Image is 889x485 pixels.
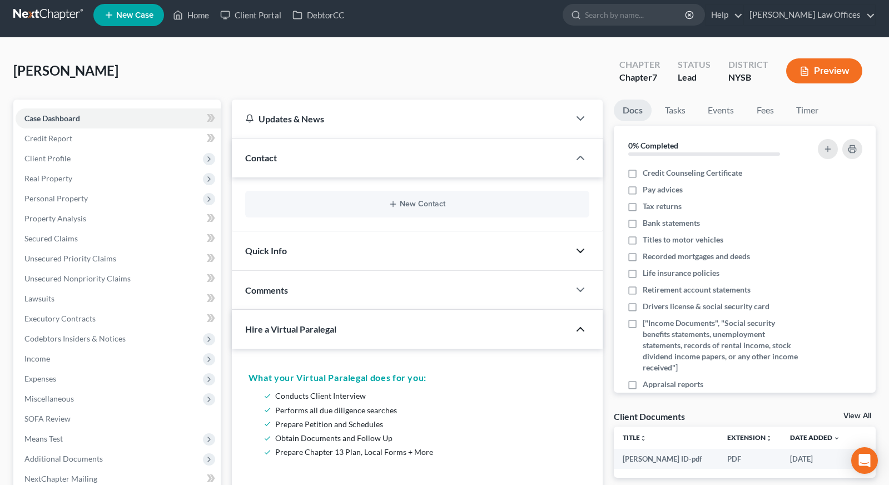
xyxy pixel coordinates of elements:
[24,274,131,283] span: Unsecured Nonpriority Claims
[287,5,350,25] a: DebtorCC
[13,62,118,78] span: [PERSON_NAME]
[643,167,742,179] span: Credit Counseling Certificate
[833,435,840,442] i: expand_more
[254,200,580,209] button: New Contact
[781,449,849,469] td: [DATE]
[24,254,116,263] span: Unsecured Priority Claims
[614,449,718,469] td: [PERSON_NAME] ID-pdf
[643,318,801,373] span: ["Income Documents", "Social security benefits statements, unemployment statements, records of re...
[167,5,215,25] a: Home
[275,403,582,417] li: Performs all due diligence searches
[24,414,71,423] span: SOFA Review
[245,152,277,163] span: Contact
[623,433,647,442] a: Titleunfold_more
[24,334,126,343] span: Codebtors Insiders & Notices
[628,141,678,150] strong: 0% Completed
[643,234,723,245] span: Titles to motor vehicles
[275,431,582,445] li: Obtain Documents and Follow Up
[851,447,878,474] div: Open Intercom Messenger
[24,234,78,243] span: Secured Claims
[16,229,221,249] a: Secured Claims
[245,113,556,125] div: Updates & News
[24,133,72,143] span: Credit Report
[24,154,71,163] span: Client Profile
[215,5,287,25] a: Client Portal
[643,268,719,279] span: Life insurance policies
[614,410,685,422] div: Client Documents
[643,184,683,195] span: Pay advices
[619,58,660,71] div: Chapter
[787,100,827,121] a: Timer
[16,269,221,289] a: Unsecured Nonpriority Claims
[643,379,703,390] span: Appraisal reports
[16,128,221,149] a: Credit Report
[16,209,221,229] a: Property Analysis
[643,251,750,262] span: Recorded mortgages and deeds
[619,71,660,84] div: Chapter
[24,194,88,203] span: Personal Property
[245,324,336,334] span: Hire a Virtual Paralegal
[16,249,221,269] a: Unsecured Priority Claims
[24,474,97,483] span: NextChapter Mailing
[24,394,74,403] span: Miscellaneous
[245,285,288,295] span: Comments
[718,449,781,469] td: PDF
[699,100,743,121] a: Events
[747,100,783,121] a: Fees
[614,100,652,121] a: Docs
[678,71,711,84] div: Lead
[643,301,769,312] span: Drivers license & social security card
[643,217,700,229] span: Bank statements
[275,389,582,403] li: Conducts Client Interview
[786,58,862,83] button: Preview
[706,5,743,25] a: Help
[16,108,221,128] a: Case Dashboard
[275,417,582,431] li: Prepare Petition and Schedules
[744,5,875,25] a: [PERSON_NAME] Law Offices
[116,11,153,19] span: New Case
[24,314,96,323] span: Executory Contracts
[643,201,682,212] span: Tax returns
[249,371,586,384] h5: What your Virtual Paralegal does for you:
[843,412,871,420] a: View All
[727,433,772,442] a: Extensionunfold_more
[24,214,86,223] span: Property Analysis
[652,72,657,82] span: 7
[585,4,687,25] input: Search by name...
[643,284,751,295] span: Retirement account statements
[790,433,840,442] a: Date Added expand_more
[16,289,221,309] a: Lawsuits
[24,354,50,363] span: Income
[16,409,221,429] a: SOFA Review
[640,435,647,442] i: unfold_more
[728,71,768,84] div: NYSB
[766,435,772,442] i: unfold_more
[728,58,768,71] div: District
[24,294,54,303] span: Lawsuits
[24,454,103,463] span: Additional Documents
[24,434,63,443] span: Means Test
[656,100,694,121] a: Tasks
[678,58,711,71] div: Status
[275,445,582,459] li: Prepare Chapter 13 Plan, Local Forms + More
[24,174,72,183] span: Real Property
[24,113,80,123] span: Case Dashboard
[245,245,287,256] span: Quick Info
[24,374,56,383] span: Expenses
[16,309,221,329] a: Executory Contracts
